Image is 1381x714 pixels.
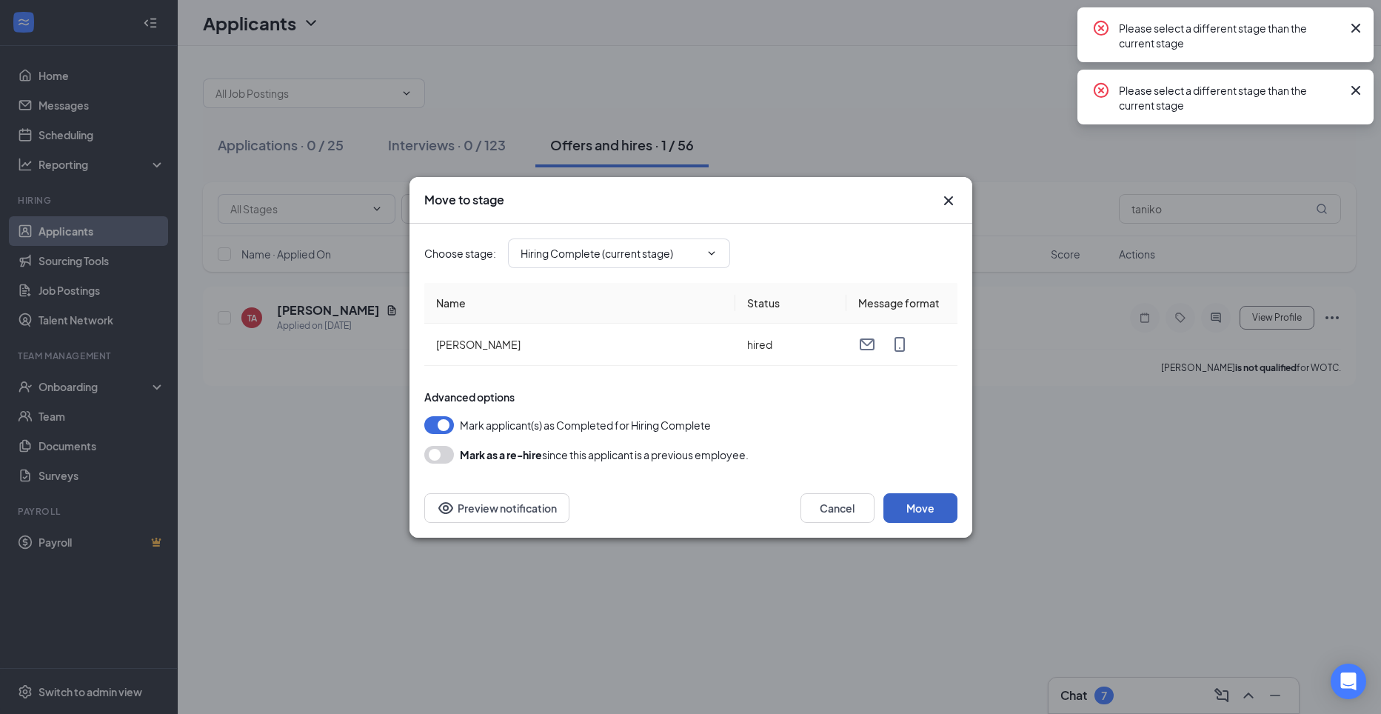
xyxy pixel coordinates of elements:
[1347,81,1365,99] svg: Cross
[460,448,542,461] b: Mark as a re-hire
[1347,19,1365,37] svg: Cross
[460,446,749,464] div: since this applicant is a previous employee.
[424,283,735,324] th: Name
[846,283,957,324] th: Message format
[883,493,957,523] button: Move
[735,283,846,324] th: Status
[437,499,455,517] svg: Eye
[940,192,957,210] svg: Cross
[424,493,569,523] button: Preview notificationEye
[891,336,909,353] svg: MobileSms
[940,192,957,210] button: Close
[1331,664,1366,699] div: Open Intercom Messenger
[800,493,875,523] button: Cancel
[424,192,504,208] h3: Move to stage
[706,247,718,259] svg: ChevronDown
[436,338,521,351] span: [PERSON_NAME]
[424,245,496,261] span: Choose stage :
[1092,19,1110,37] svg: CrossCircle
[1119,81,1341,113] div: Please select a different stage than the current stage
[1092,81,1110,99] svg: CrossCircle
[735,324,846,366] td: hired
[460,416,711,434] span: Mark applicant(s) as Completed for Hiring Complete
[424,390,957,404] div: Advanced options
[1119,19,1341,50] div: Please select a different stage than the current stage
[858,336,876,353] svg: Email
